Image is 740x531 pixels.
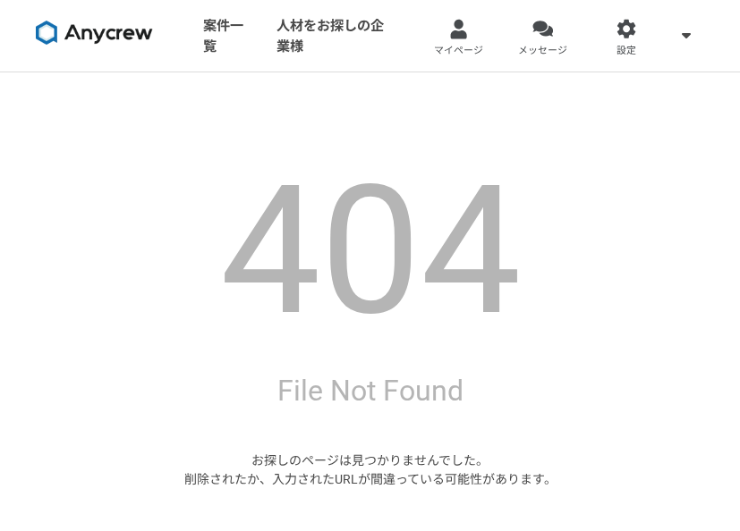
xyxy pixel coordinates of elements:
[434,44,483,58] span: マイページ
[36,21,153,46] img: 8DqYSo04kwAAAAASUVORK5CYII=
[277,369,464,412] h2: File Not Found
[220,162,521,341] h1: 404
[518,44,567,58] span: メッセージ
[184,451,557,489] p: お探しのページは見つかりませんでした。 削除されたか、入力されたURLが間違っている可能性があります。
[617,44,636,58] span: 設定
